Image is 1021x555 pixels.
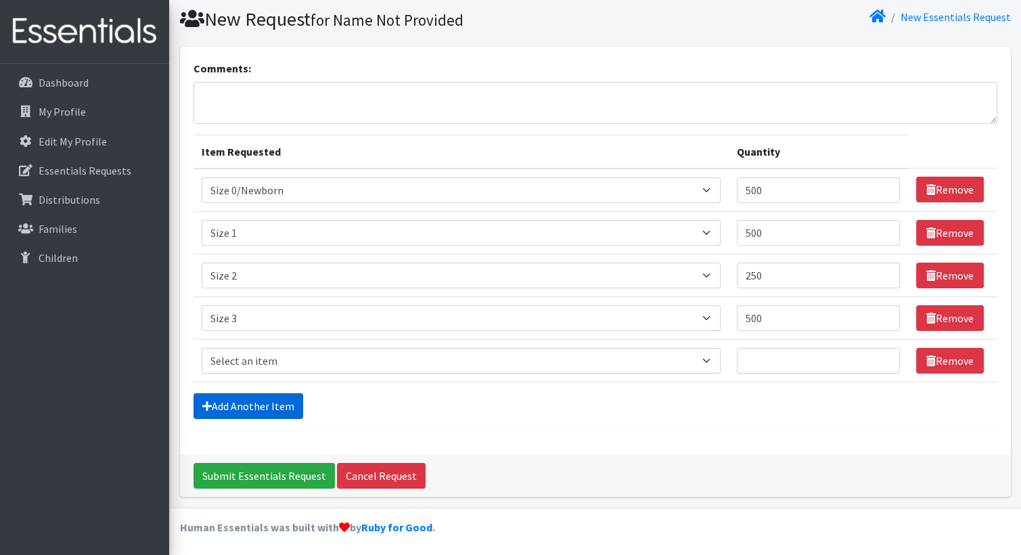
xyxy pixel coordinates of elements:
p: Edit My Profile [39,135,107,148]
a: Families [5,215,164,242]
img: HumanEssentials [5,9,164,54]
h1: New Request [180,7,591,31]
a: Remove [916,348,984,374]
p: Children [39,251,78,265]
label: Comments: [194,60,251,76]
a: Distributions [5,186,164,213]
th: Quantity [729,135,909,169]
a: Children [5,244,164,271]
a: Remove [916,263,984,288]
p: My Profile [39,105,86,118]
a: Essentials Requests [5,157,164,184]
a: Dashboard [5,69,164,96]
a: Ruby for Good [361,520,432,534]
strong: Human Essentials was built with by . [180,520,435,534]
p: Dashboard [39,76,89,89]
a: My Profile [5,98,164,125]
small: for Name Not Provided [311,10,463,30]
p: Distributions [39,193,100,206]
a: Remove [916,220,984,246]
p: Families [39,222,77,236]
a: Remove [916,305,984,331]
input: Submit Essentials Request [194,463,335,489]
p: Essentials Requests [39,164,131,177]
th: Item Requested [194,135,729,169]
a: Edit My Profile [5,128,164,155]
a: Remove [916,177,984,202]
a: New Essentials Request [901,10,1011,24]
a: Add Another Item [194,393,303,419]
a: Cancel Request [337,463,426,489]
